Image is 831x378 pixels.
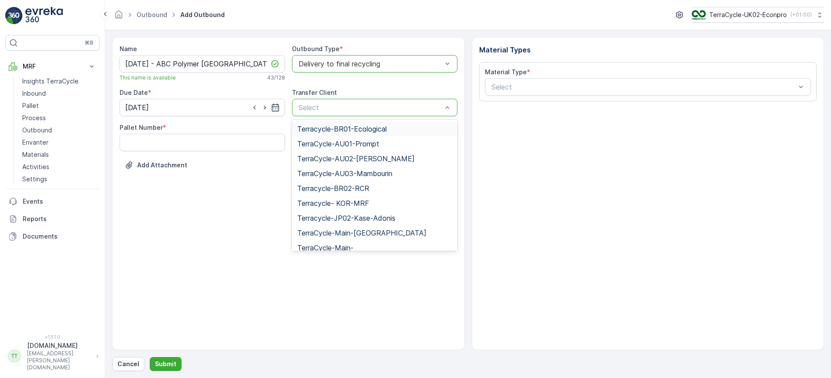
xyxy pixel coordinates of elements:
p: Insights TerraCycle [22,77,79,86]
span: Terracycle-BR02-RCR [297,184,369,192]
p: 43 / 128 [267,74,285,81]
span: TerraCycle-AU03-Mambourin [297,170,392,177]
p: Add Attachment [137,161,187,170]
p: ⌘B [85,39,93,46]
span: TerraCycle-Main-[GEOGRAPHIC_DATA] [297,229,426,237]
a: Documents [5,228,100,245]
img: logo [5,7,23,24]
span: This name is available [120,74,176,81]
div: TT [7,349,21,363]
a: Homepage [114,13,124,21]
button: Upload File [120,158,192,172]
p: Materials [22,150,49,159]
p: Select [491,82,796,92]
span: TerraCycle-AU01-Prompt [297,140,379,148]
p: TerraCycle-UK02-Econpro [709,10,787,19]
span: Add Outbound [179,10,227,19]
p: Outbound [22,126,52,135]
button: Submit [150,357,182,371]
a: Activities [19,161,100,173]
a: Events [5,193,100,210]
img: terracycle_logo_wKaHoWT.png [692,10,706,20]
label: Due Date [120,89,148,96]
p: Cancel [117,360,139,368]
p: Select [299,102,442,113]
span: v 1.51.0 [5,334,100,340]
button: Cancel [112,357,144,371]
label: Name [120,45,137,52]
a: Settings [19,173,100,185]
a: Outbound [137,11,167,18]
span: TerraCycle-Main-[GEOGRAPHIC_DATA]/[GEOGRAPHIC_DATA] [297,244,452,260]
span: Terracycle-BR01-Ecological [297,125,387,133]
p: MRF [23,62,82,71]
label: Outbound Type [292,45,340,52]
button: TerraCycle-UK02-Econpro(+01:00) [692,7,824,23]
p: Envanter [22,138,48,147]
p: Documents [23,232,96,241]
a: Insights TerraCycle [19,75,100,87]
p: Activities [22,163,49,171]
a: Process [19,112,100,124]
a: Materials [19,149,100,161]
p: Inbound [22,89,46,98]
label: Pallet Number [120,124,163,131]
p: Events [23,197,96,206]
input: dd/mm/yyyy [120,99,285,116]
p: ( +01:00 ) [790,11,812,18]
p: Pallet [22,101,39,110]
span: Terracycle- KOR-MRF [297,199,369,207]
a: Outbound [19,124,100,136]
a: Pallet [19,100,100,112]
p: Submit [155,360,176,368]
label: Material Type [485,68,527,76]
button: TT[DOMAIN_NAME][EMAIL_ADDRESS][PERSON_NAME][DOMAIN_NAME] [5,341,100,371]
a: Envanter [19,136,100,149]
p: Reports [23,215,96,223]
span: TerraCycle-AU02-[PERSON_NAME] [297,155,415,163]
a: Reports [5,210,100,228]
button: MRF [5,58,100,75]
p: [DOMAIN_NAME] [27,341,92,350]
p: Material Types [479,45,817,55]
p: [EMAIL_ADDRESS][PERSON_NAME][DOMAIN_NAME] [27,350,92,371]
p: Settings [22,175,47,184]
a: Inbound [19,87,100,100]
span: Terracycle-JP02-Kase-Adonis [297,214,395,222]
label: Transfer Client [292,89,337,96]
p: Process [22,114,46,122]
img: logo_light-DOdMpM7g.png [25,7,63,24]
